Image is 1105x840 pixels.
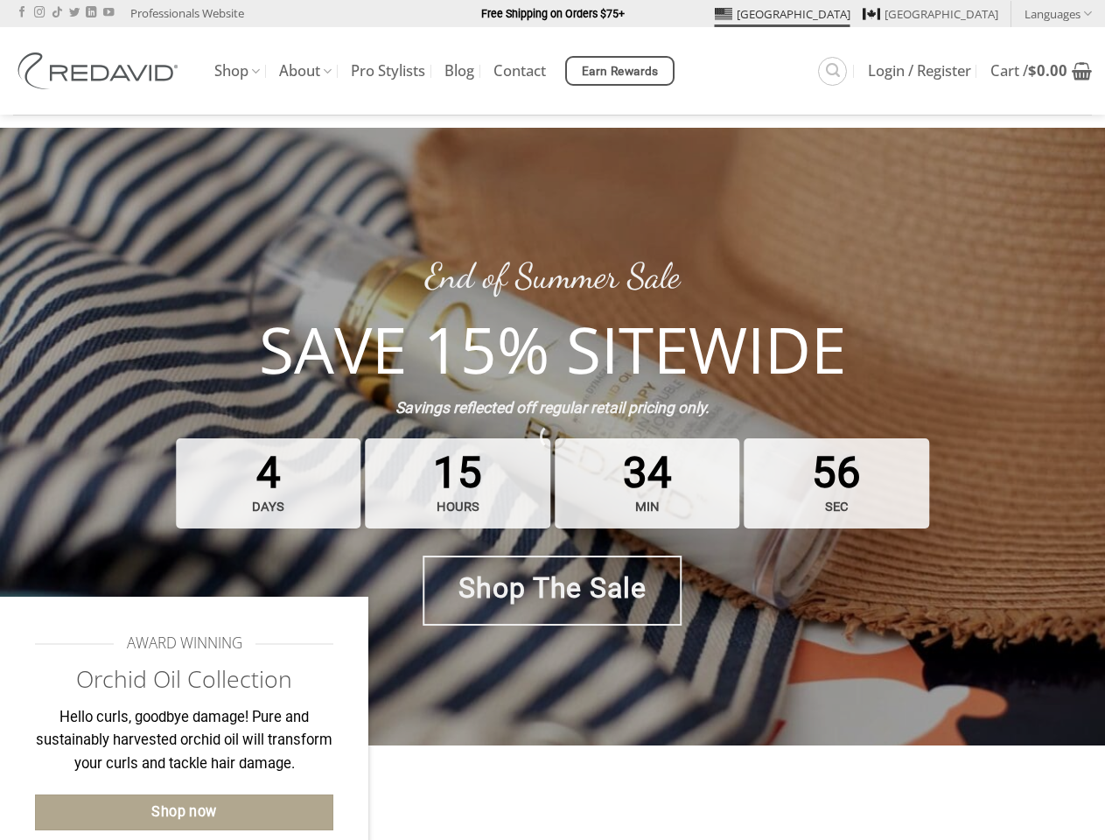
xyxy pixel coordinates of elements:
a: Languages [1025,1,1092,26]
strong: sec [749,490,926,524]
span: Shop now [151,801,217,823]
a: Follow on LinkedIn [86,7,96,19]
a: Follow on Instagram [34,7,45,19]
strong: hours [369,490,546,524]
a: Follow on TikTok [52,7,62,19]
a: Search [818,57,847,86]
span: 4 [176,438,361,528]
h2: Orchid Oil Collection [35,664,333,695]
a: View cart [990,52,1092,90]
a: Follow on Twitter [69,7,80,19]
span: 15 [365,438,550,528]
a: Blog [444,55,474,87]
a: Shop The Sale [423,556,682,626]
a: About [279,54,332,88]
span: Login / Register [868,64,971,78]
a: Follow on YouTube [103,7,114,19]
a: End of Summer Sale [425,255,680,297]
a: [GEOGRAPHIC_DATA] [863,1,998,27]
a: [GEOGRAPHIC_DATA] [715,1,850,27]
a: Login / Register [868,55,971,87]
span: 34 [555,438,740,528]
a: Follow on Facebook [17,7,27,19]
a: Contact [493,55,546,87]
strong: Savings reflected off regular retail pricing only. [395,399,710,416]
span: Cart / [990,64,1067,78]
a: Shop [214,54,260,88]
bdi: 0.00 [1028,60,1067,80]
p: Hello curls, goodbye damage! Pure and sustainably harvested orchid oil will transform your curls ... [35,706,333,776]
strong: SAVE 15% SITEWIDE [259,305,846,392]
span: Shop The Sale [458,566,647,611]
span: Earn Rewards [582,62,659,81]
a: Earn Rewards [565,56,675,86]
a: Shop now [35,794,333,830]
strong: days [180,490,357,524]
span: $ [1028,60,1037,80]
span: AWARD WINNING [127,632,242,655]
strong: Free Shipping on Orders $75+ [481,7,625,20]
a: Pro Stylists [351,55,425,87]
span: 56 [745,438,930,528]
strong: min [559,490,736,524]
img: REDAVID Salon Products | United States [13,52,188,89]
